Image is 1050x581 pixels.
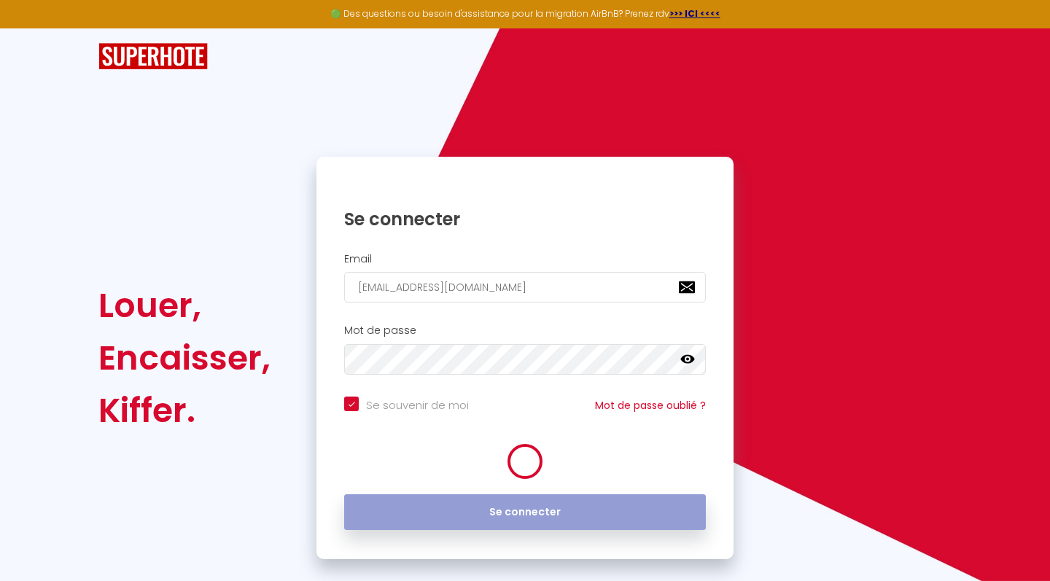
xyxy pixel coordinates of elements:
[98,332,271,384] div: Encaisser,
[98,43,208,70] img: SuperHote logo
[98,279,271,332] div: Louer,
[595,398,706,413] a: Mot de passe oublié ?
[344,253,706,265] h2: Email
[344,494,706,531] button: Se connecter
[669,7,720,20] a: >>> ICI <<<<
[344,208,706,230] h1: Se connecter
[344,324,706,337] h2: Mot de passe
[98,384,271,437] div: Kiffer.
[344,272,706,303] input: Ton Email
